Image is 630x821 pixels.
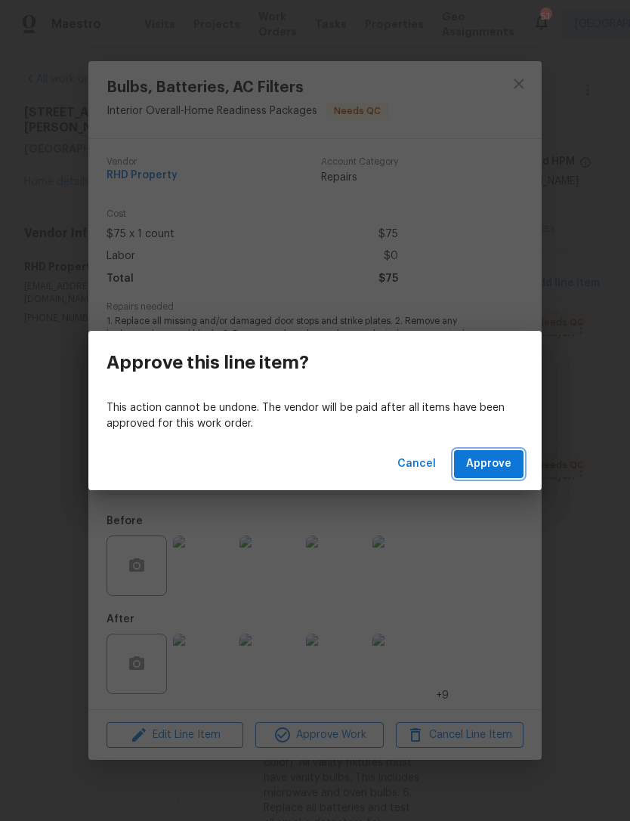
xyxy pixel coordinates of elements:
span: Cancel [397,455,436,474]
button: Cancel [391,450,442,478]
span: Approve [466,455,511,474]
p: This action cannot be undone. The vendor will be paid after all items have been approved for this... [107,400,523,432]
h3: Approve this line item? [107,352,309,373]
button: Approve [454,450,523,478]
